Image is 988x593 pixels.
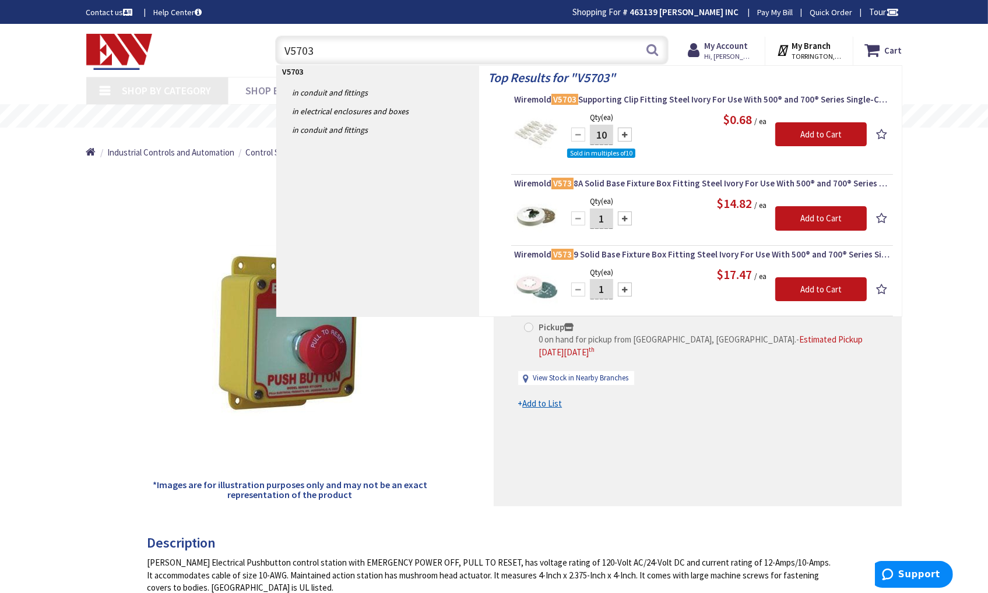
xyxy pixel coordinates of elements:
span: Tour [870,6,899,17]
img: {{ name }} [514,266,558,309]
mark: V573 [551,176,574,190]
span: Sold in multiples of [567,149,635,158]
mark: V573 [551,247,574,262]
span: Wiremold 8A Solid Base Fixture Box Fitting Steel Ivory For Use With 500® and 700® Series Single-C... [514,178,890,189]
h4: Top Results for " " [488,66,893,84]
a: in Conduit and Fittings [277,83,479,102]
span: Estimated Pickup [DATE][DATE] [539,334,863,357]
small: Qty [590,268,613,278]
small: Qty [590,197,613,207]
span: Wiremold 9 Solid Base Fixture Box Fitting Steel Ivory For Use With 500® and 700® Series Single-Ch... [514,249,890,260]
sup: th [589,345,595,354]
a: My Account Hi, [PERSON_NAME] [688,40,754,61]
div: My Branch TORRINGTON, [GEOGRAPHIC_DATA] [776,40,841,61]
small: / ea [754,201,767,211]
a: Cart [865,40,902,61]
mark: V5703 [551,92,578,107]
a: WiremoldV5703Supporting Clip Fitting Steel Ivory For Use With 500® and 700® Series Single-Channel... [514,94,890,108]
a: Contact us [86,6,135,18]
span: Industrial Controls and Automation [107,147,234,158]
span: 10 [625,149,632,157]
strong: My Branch [792,40,831,51]
span: $0.68 [723,111,752,128]
a: Quick Order [810,6,853,18]
a: Pay My Bill [758,6,793,18]
img: Pilla Electrical ST120PB Non-Metallic Pushbutton Control Station 4-Inch Width x 2.375-Inch Depth ... [203,245,378,419]
a: +Add to List [518,397,562,410]
img: {{ name }} [514,111,558,154]
u: Add to List [522,398,562,409]
small: Qty [590,113,613,123]
strong: V5703 [283,66,304,77]
a: View Stock in Nearby Branches [533,373,628,384]
span: (ea) [601,196,613,206]
img: Electrical Wholesalers, Inc. [86,34,153,70]
h3: Description [147,535,833,550]
a: Industrial Controls and Automation [107,146,234,158]
h5: *Images are for illustration purposes only and may not be an exact representation of the product [152,480,429,500]
input: What are you looking for? [275,36,669,65]
span: (ea) [601,267,613,277]
span: Hi, [PERSON_NAME] [704,52,754,61]
span: Shopping For [573,6,621,17]
iframe: Opens a widget where you can find more information [875,561,953,590]
span: Shop By List [246,84,308,97]
span: 0 on hand for pickup from [GEOGRAPHIC_DATA], [GEOGRAPHIC_DATA]. [539,334,796,345]
span: (ea) [601,112,613,122]
input: Add to Cart [775,277,867,302]
a: Control Stations & Control Panels [245,146,367,158]
div: - [539,333,871,358]
span: Wiremold Supporting Clip Fitting Steel Ivory For Use With 500® and 700® Series Single-Channel Ste... [514,94,890,105]
strong: V5703 [576,69,609,86]
span: Control Stations & Control Panels [245,147,367,158]
span: $17.47 [716,266,752,283]
strong: # [623,6,628,17]
input: Add to Cart [775,206,867,231]
span: $14.82 [716,195,752,211]
a: in Electrical Enclosures and Boxes [277,102,479,121]
strong: Pickup [539,322,574,333]
a: WiremoldV5739 Solid Base Fixture Box Fitting Steel Ivory For Use With 500® and 700® Series Single... [514,249,890,263]
input: Add to Cart [775,122,867,147]
img: {{ name }} [514,195,558,238]
span: + [518,398,562,409]
small: / ea [754,117,767,127]
strong: Cart [885,40,902,61]
small: / ea [754,272,767,282]
span: TORRINGTON, [GEOGRAPHIC_DATA] [792,52,841,61]
strong: My Account [704,40,748,51]
a: WiremoldV5738A Solid Base Fixture Box Fitting Steel Ivory For Use With 500® and 700® Series Singl... [514,178,890,192]
strong: 463139 [PERSON_NAME] INC [630,6,739,17]
span: Shop By Category [122,84,212,97]
a: Help Center [154,6,202,18]
a: in Conduit and Fittings [277,121,479,139]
